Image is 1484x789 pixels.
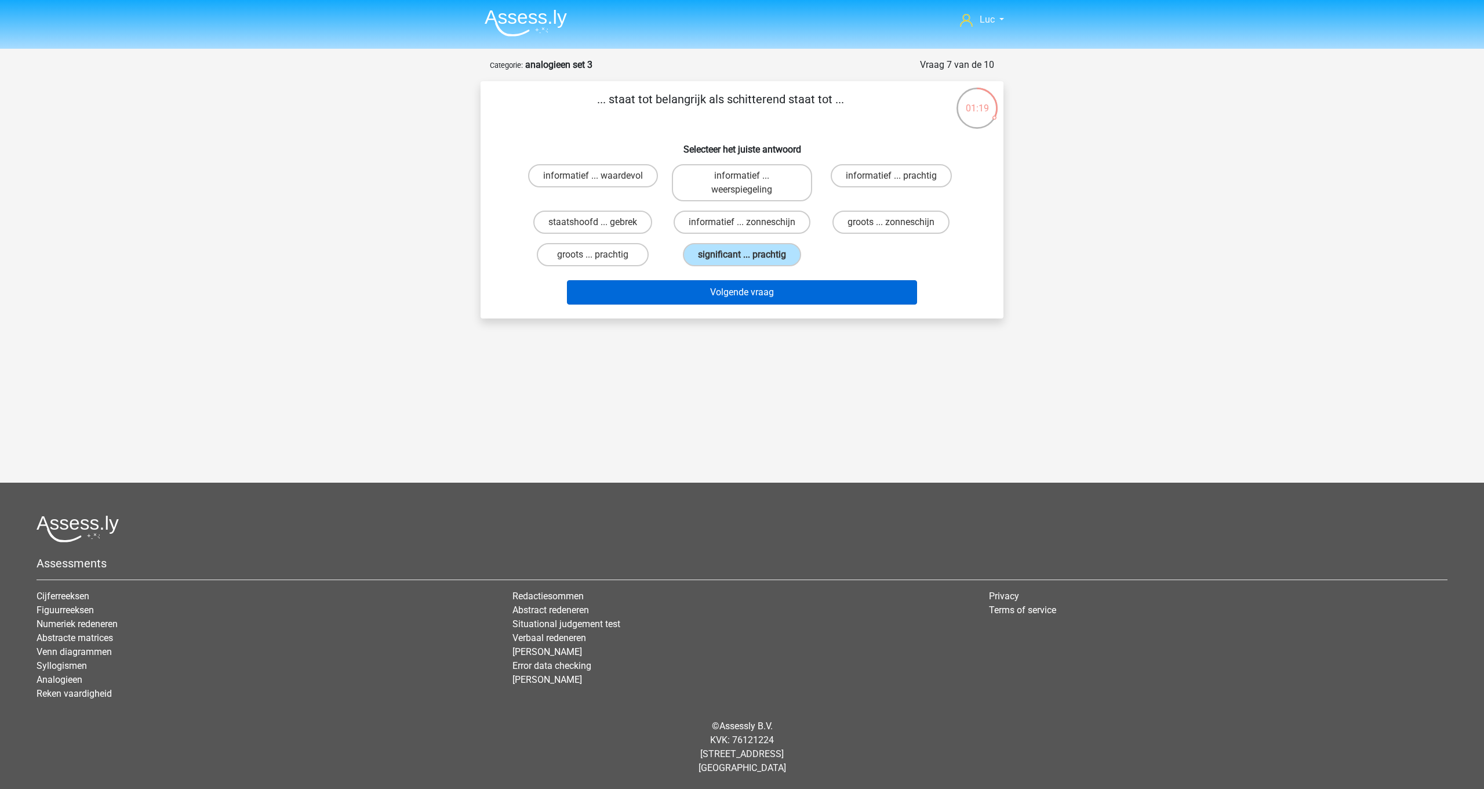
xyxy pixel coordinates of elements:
[37,688,112,699] a: Reken vaardigheid
[37,646,112,657] a: Venn diagrammen
[499,135,985,155] h6: Selecteer het juiste antwoord
[719,721,773,732] a: Assessly B.V.
[28,710,1456,784] div: © KVK: 76121224 [STREET_ADDRESS] [GEOGRAPHIC_DATA]
[831,164,952,187] label: informatief ... prachtig
[485,9,567,37] img: Assessly
[37,591,89,602] a: Cijferreeksen
[512,605,589,616] a: Abstract redeneren
[683,243,801,266] label: significant ... prachtig
[512,660,591,671] a: Error data checking
[955,13,1009,27] a: Luc
[37,556,1447,570] h5: Assessments
[989,591,1019,602] a: Privacy
[37,674,82,685] a: Analogieen
[499,91,941,125] p: ... staat tot belangrijk als schitterend staat tot ...
[980,14,995,25] span: Luc
[37,605,94,616] a: Figuurreeksen
[525,59,592,70] strong: analogieen set 3
[512,618,620,629] a: Situational judgement test
[37,660,87,671] a: Syllogismen
[672,164,812,201] label: informatief ... weerspiegeling
[37,618,118,629] a: Numeriek redeneren
[832,211,950,234] label: groots ... zonneschijn
[920,58,994,72] div: Vraag 7 van de 10
[512,646,582,657] a: [PERSON_NAME]
[567,280,918,305] button: Volgende vraag
[512,632,586,643] a: Verbaal redeneren
[37,632,113,643] a: Abstracte matrices
[955,86,999,115] div: 01:19
[533,211,652,234] label: staatshoofd ... gebrek
[512,591,584,602] a: Redactiesommen
[989,605,1056,616] a: Terms of service
[490,61,523,70] small: Categorie:
[512,674,582,685] a: [PERSON_NAME]
[537,243,649,266] label: groots ... prachtig
[528,164,658,187] label: informatief ... waardevol
[37,515,119,542] img: Assessly logo
[674,211,810,234] label: informatief ... zonneschijn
